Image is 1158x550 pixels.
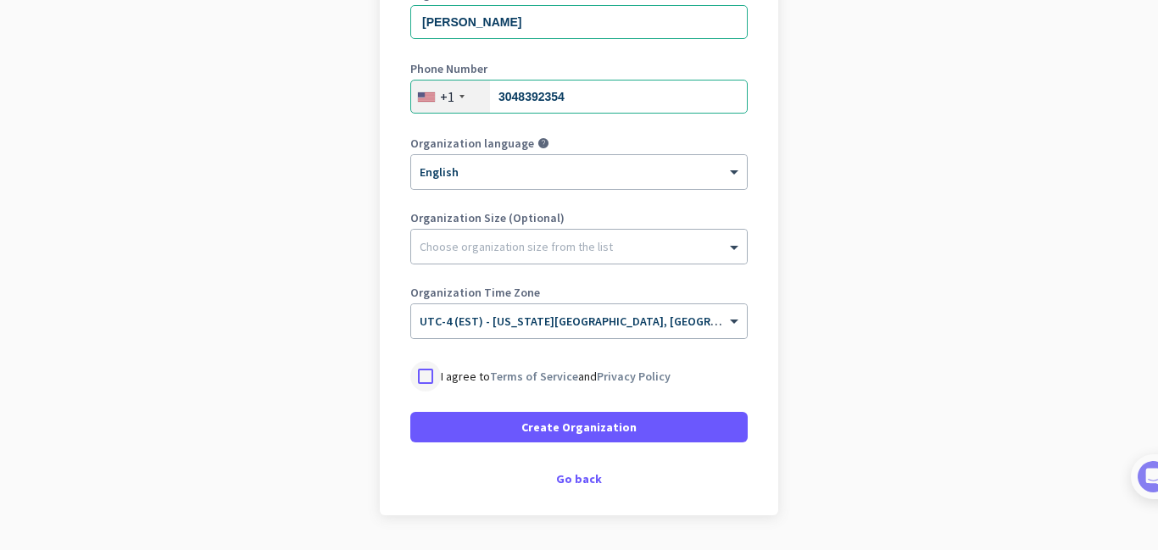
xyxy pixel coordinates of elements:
label: Phone Number [410,63,748,75]
button: Create Organization [410,412,748,442]
i: help [537,137,549,149]
div: Go back [410,473,748,485]
label: Organization Size (Optional) [410,212,748,224]
label: Organization language [410,137,534,149]
a: Privacy Policy [597,369,671,384]
a: Terms of Service [490,369,578,384]
p: I agree to and [441,368,671,385]
input: What is the name of your organization? [410,5,748,39]
span: Create Organization [521,419,637,436]
div: +1 [440,88,454,105]
label: Organization Time Zone [410,286,748,298]
input: 201-555-0123 [410,80,748,114]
